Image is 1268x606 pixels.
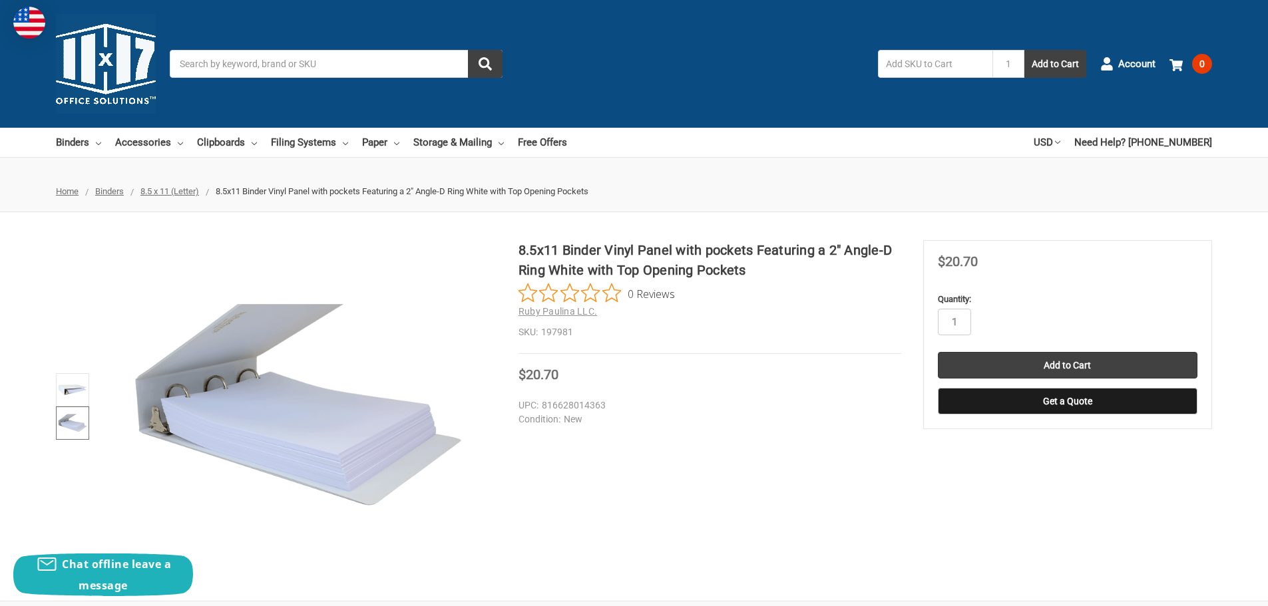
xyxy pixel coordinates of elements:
input: Add to Cart [938,352,1197,379]
a: Filing Systems [271,128,348,157]
img: 8.5x11 Binder Vinyl Panel with pockets Featuring a 2" Angle-D Ring White [58,375,87,404]
a: USD [1034,128,1060,157]
a: 0 [1169,47,1212,81]
a: Free Offers [518,128,567,157]
span: Account [1118,57,1156,72]
a: Home [56,186,79,196]
a: Storage & Mailing [413,128,504,157]
a: 8.5 x 11 (Letter) [140,186,199,196]
dd: 197981 [519,325,901,339]
dd: New [519,412,895,426]
dt: UPC: [519,398,538,412]
a: Accessories [115,128,183,157]
button: Get a Quote [938,388,1197,414]
input: Add SKU to Cart [878,50,992,78]
a: Need Help? [PHONE_NUMBER] [1074,128,1212,157]
span: $20.70 [519,367,558,382]
input: Search by keyword, brand or SKU [170,50,503,78]
h1: 8.5x11 Binder Vinyl Panel with pockets Featuring a 2" Angle-D Ring White with Top Opening Pockets [519,240,901,280]
img: 8.5x11 Binder Vinyl Panel with pockets Featuring a 2" Angle-D Ring White with Top Opening Pockets [58,408,87,438]
a: Ruby Paulina LLC. [519,306,597,317]
span: 0 [1192,54,1212,74]
a: Paper [362,128,399,157]
a: Binders [95,186,124,196]
dt: SKU: [519,325,538,339]
span: $20.70 [938,253,978,269]
label: Quantity: [938,293,1197,306]
a: Binders [56,128,101,157]
img: 11x17.com [56,14,156,114]
dt: Condition: [519,412,560,426]
span: 8.5x11 Binder Vinyl Panel with pockets Featuring a 2" Angle-D Ring White with Top Opening Pockets [216,186,588,196]
button: Add to Cart [1024,50,1086,78]
span: 0 Reviews [628,283,675,303]
img: 8.5x11 Binder Vinyl Panel with pockets Featuring a 2" Angle-D Ring White [132,240,465,573]
dd: 816628014363 [519,398,895,412]
img: duty and tax information for United States [13,7,45,39]
a: Clipboards [197,128,257,157]
button: Rated 0 out of 5 stars from 0 reviews. Jump to reviews. [519,283,675,303]
button: Chat offline leave a message [13,553,193,596]
a: Account [1100,47,1156,81]
span: Chat offline leave a message [62,557,171,593]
